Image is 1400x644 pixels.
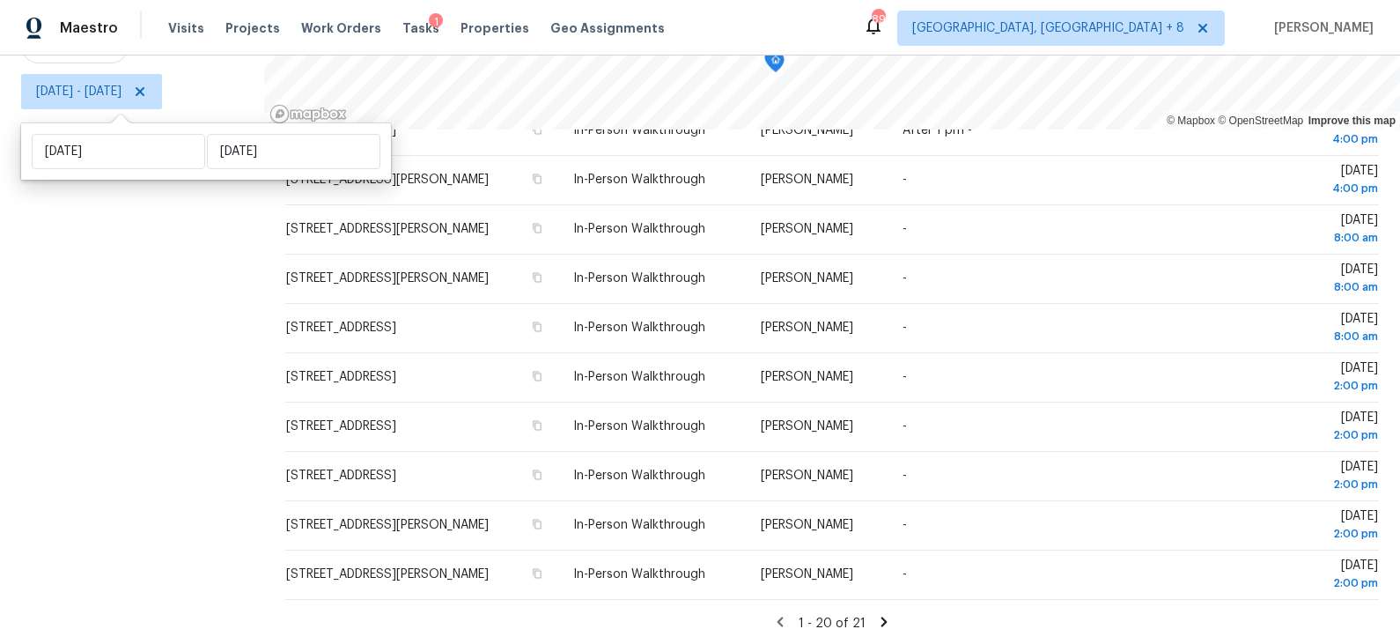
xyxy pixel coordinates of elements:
div: 4:00 pm [1231,180,1378,197]
span: [STREET_ADDRESS][PERSON_NAME] [286,223,489,235]
div: 2:00 pm [1231,426,1378,444]
span: [PERSON_NAME] [761,519,853,531]
span: - [903,420,907,433]
span: In-Person Walkthrough [573,174,705,186]
div: 2:00 pm [1231,574,1378,592]
span: In-Person Walkthrough [573,322,705,334]
span: [STREET_ADDRESS] [286,470,396,482]
span: Visits [168,19,204,37]
span: In-Person Walkthrough [573,420,705,433]
span: - [903,322,907,334]
span: [STREET_ADDRESS][PERSON_NAME] [286,568,489,581]
span: In-Person Walkthrough [573,519,705,531]
span: [PERSON_NAME] [761,124,853,137]
div: 2:00 pm [1231,525,1378,543]
span: Maestro [60,19,118,37]
span: [PERSON_NAME] [761,568,853,581]
span: [DATE] [1231,214,1378,247]
span: [PERSON_NAME] [1267,19,1374,37]
span: [DATE] [1231,362,1378,395]
div: 8:00 am [1231,229,1378,247]
a: Mapbox homepage [269,104,347,124]
span: [STREET_ADDRESS] [286,371,396,383]
span: [DATE] [1231,559,1378,592]
div: 8:00 am [1231,278,1378,296]
div: 2:00 pm [1231,476,1378,493]
button: Copy Address [529,270,545,285]
span: [PERSON_NAME] [761,371,853,383]
span: [DATE] [1231,510,1378,543]
span: [PERSON_NAME] [761,223,853,235]
div: Map marker [764,48,782,76]
span: [STREET_ADDRESS] [286,420,396,433]
div: 8:00 am [1231,328,1378,345]
button: Copy Address [529,171,545,187]
span: [DATE] [1231,165,1378,197]
span: Geo Assignments [550,19,665,37]
span: Properties [461,19,529,37]
input: Start date [32,134,205,169]
span: In-Person Walkthrough [573,470,705,482]
button: Copy Address [529,418,545,433]
input: End date [207,134,380,169]
span: [PERSON_NAME] [761,420,853,433]
span: [DATE] [1231,115,1378,148]
span: [DATE] [1231,461,1378,493]
button: Copy Address [529,516,545,532]
div: 4:00 pm [1231,130,1378,148]
button: Copy Address [529,319,545,335]
span: After 1 pm - [903,124,972,137]
span: [STREET_ADDRESS] [286,322,396,334]
button: Copy Address [529,467,545,483]
span: [GEOGRAPHIC_DATA], [GEOGRAPHIC_DATA] + 8 [912,19,1184,37]
span: In-Person Walkthrough [573,272,705,285]
button: Copy Address [529,220,545,236]
span: In-Person Walkthrough [573,568,705,581]
span: - [903,272,907,285]
span: In-Person Walkthrough [573,223,705,235]
span: - [903,519,907,531]
span: [DATE] [1231,263,1378,296]
span: [DATE] [1231,313,1378,345]
span: 1 - 20 of 21 [799,618,866,630]
div: Map marker [767,51,785,78]
span: - [903,470,907,482]
a: Improve this map [1308,115,1396,127]
div: 2:00 pm [1231,377,1378,395]
span: [DATE] - [DATE] [36,83,122,100]
span: [STREET_ADDRESS][PERSON_NAME] [286,272,489,285]
span: [PERSON_NAME] [761,272,853,285]
span: [PERSON_NAME] [761,322,853,334]
a: Mapbox [1167,115,1215,127]
span: [STREET_ADDRESS][PERSON_NAME] [286,519,489,531]
span: - [903,174,907,186]
button: Copy Address [529,122,545,137]
span: Tasks [402,22,439,34]
span: In-Person Walkthrough [573,124,705,137]
button: Copy Address [529,368,545,384]
span: [PERSON_NAME] [761,470,853,482]
div: 89 [872,11,884,28]
span: In-Person Walkthrough [573,371,705,383]
span: [PERSON_NAME] [761,174,853,186]
span: [DATE] [1231,411,1378,444]
span: - [903,223,907,235]
span: Work Orders [301,19,381,37]
button: Copy Address [529,566,545,581]
div: 1 [429,13,443,31]
span: [STREET_ADDRESS][PERSON_NAME] [286,174,489,186]
span: - [903,568,907,581]
span: - [903,371,907,383]
span: Projects [225,19,280,37]
a: OpenStreetMap [1218,115,1303,127]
